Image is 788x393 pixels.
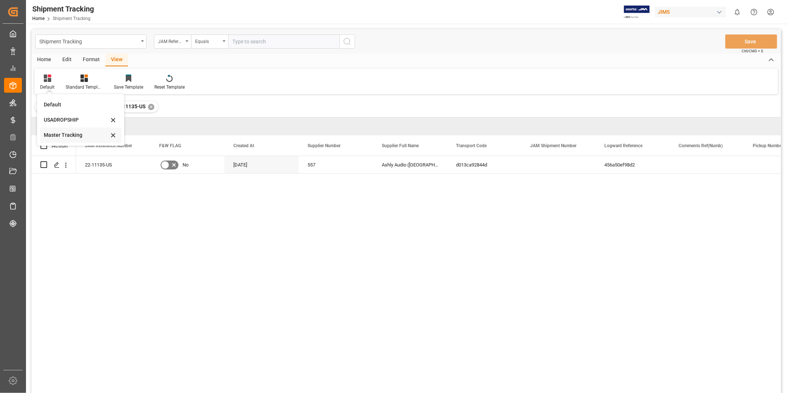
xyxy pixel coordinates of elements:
[39,36,138,46] div: Shipment Tracking
[191,34,228,49] button: open menu
[76,156,150,173] div: 22-11135-US
[655,5,729,19] button: JIMS
[57,54,77,66] div: Edit
[447,156,521,173] div: d013ca92844d
[604,143,643,148] span: Logward Reference
[679,143,723,148] span: Comments Ref(Numb)
[154,34,191,49] button: open menu
[32,3,94,14] div: Shipment Tracking
[159,143,181,148] span: F&W FLAG
[224,156,299,173] div: [DATE]
[32,54,57,66] div: Home
[44,116,109,124] div: USADROPSHIP
[746,4,762,20] button: Help Center
[233,143,254,148] span: Created At
[456,143,487,148] span: Transport Code
[228,34,339,49] input: Type to search
[624,6,650,19] img: Exertis%20JAM%20-%20Email%20Logo.jpg_1722504956.jpg
[729,4,746,20] button: show 0 new notifications
[382,143,419,148] span: Supplier Full Name
[742,48,763,54] span: Ctrl/CMD + S
[114,84,143,90] div: Save Template
[32,16,45,21] a: Home
[183,156,188,174] span: No
[66,84,103,90] div: Standard Templates
[339,34,355,49] button: search button
[44,131,109,139] div: Master Tracking
[40,84,55,90] div: Default
[35,34,147,49] button: open menu
[530,143,577,148] span: JAM Shipment Number
[148,104,154,110] div: ✕
[299,156,373,173] div: 557
[373,156,447,173] div: Ashly Audio ([GEOGRAPHIC_DATA], [GEOGRAPHIC_DATA])
[655,7,726,17] div: JIMS
[154,84,185,90] div: Reset Template
[753,143,783,148] span: Pickup Number
[195,36,220,45] div: Equals
[308,143,341,148] span: Supplier Number
[32,156,76,174] div: Press SPACE to select this row.
[105,54,128,66] div: View
[44,101,109,109] div: Default
[595,156,670,173] div: 456a50ef98d2
[115,103,145,109] span: 22-11135-US
[77,54,105,66] div: Format
[158,36,183,45] div: JAM Reference Number
[725,34,777,49] button: Save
